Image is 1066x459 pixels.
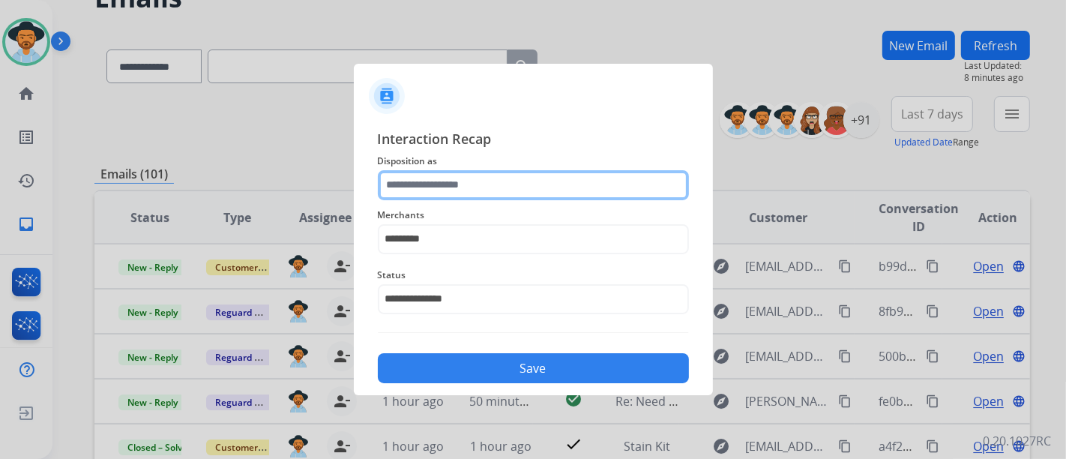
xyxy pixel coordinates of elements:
[983,432,1051,450] p: 0.20.1027RC
[378,152,689,170] span: Disposition as
[378,332,689,333] img: contact-recap-line.svg
[378,353,689,383] button: Save
[369,78,405,114] img: contactIcon
[378,128,689,152] span: Interaction Recap
[378,206,689,224] span: Merchants
[378,266,689,284] span: Status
